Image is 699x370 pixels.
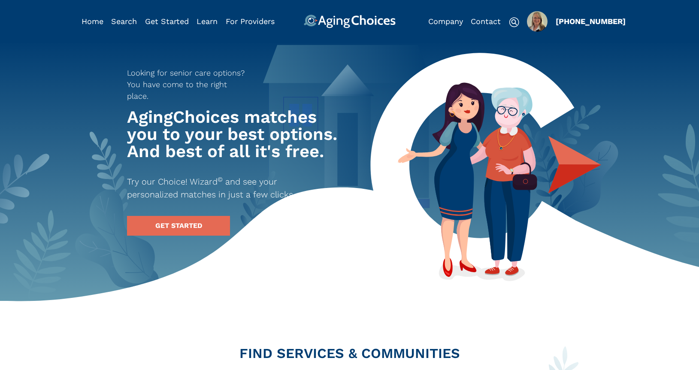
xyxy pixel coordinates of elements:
p: Try our Choice! Wizard and see your personalized matches in just a few clicks. [127,175,326,201]
p: Looking for senior care options? You have come to the right place. [127,67,251,102]
div: Popover trigger [111,15,137,28]
img: 0d6ac745-f77c-4484-9392-b54ca61ede62.jpg [527,11,548,32]
a: [PHONE_NUMBER] [556,17,626,26]
a: Home [82,17,103,26]
sup: © [218,176,223,183]
img: search-icon.svg [509,17,519,27]
a: For Providers [226,17,275,26]
a: GET STARTED [127,216,230,236]
a: Contact [471,17,501,26]
img: AgingChoices [303,15,395,28]
a: Get Started [145,17,189,26]
a: Search [111,17,137,26]
div: Popover trigger [527,11,548,32]
a: Learn [197,17,218,26]
a: Company [428,17,463,26]
h1: AgingChoices matches you to your best options. And best of all it's free. [127,109,342,160]
h2: FIND SERVICES & COMMUNITIES [75,346,624,360]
